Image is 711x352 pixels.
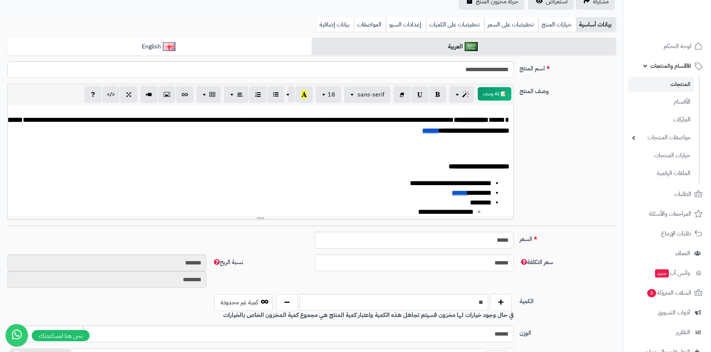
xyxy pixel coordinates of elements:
a: المراجعات والأسئلة [628,205,707,223]
a: الملفات الرقمية [628,165,694,181]
a: التقارير [628,323,707,341]
span: العملاء [676,248,690,259]
label: الوزن [517,326,619,337]
span: 18 [328,90,335,99]
a: لوحة التحكم [628,37,707,55]
a: الأقسام [628,94,694,110]
a: تخفيضات على الكميات [426,17,484,32]
a: مواصفات المنتجات [628,130,694,146]
a: الطلبات [628,185,707,203]
span: الطلبات [674,189,691,199]
button: sans-serif [344,86,390,103]
img: logo-2.png [660,9,704,25]
b: في حال وجود خيارات لها مخزون فسيتم تجاهل هذه الكمية واعتبار كمية المنتج هي مجموع كمية المخزون الخ... [223,311,514,320]
img: English [163,42,176,51]
span: sans-serif [358,90,384,99]
label: وصف المنتج [517,84,619,96]
span: نسبة الربح [212,258,243,267]
span: 3 [647,289,657,298]
a: وآتس آبجديد [628,264,707,282]
a: المواصفات [354,17,386,32]
a: الماركات [628,112,694,128]
span: المراجعات والأسئلة [649,209,691,219]
a: تخفيضات على السعر [484,17,538,32]
button: 📝 AI وصف [478,87,511,101]
a: بيانات إضافية [316,17,354,32]
span: طلبات الإرجاع [661,228,691,239]
label: الكمية [517,294,619,306]
a: بيانات أساسية [576,17,616,32]
span: الأقسام والمنتجات [650,61,691,71]
span: لوحة التحكم [664,41,691,51]
a: أدوات التسويق [628,304,707,321]
span: وآتس آب [654,268,690,278]
a: السلات المتروكة3 [628,284,707,302]
span: جديد [655,269,669,278]
span: السلات المتروكة [646,288,691,298]
a: العربية [312,38,616,56]
a: خيارات المنتج [538,17,576,32]
a: إعدادات السيو [386,17,426,32]
button: 18 [316,86,341,103]
span: أدوات التسويق [658,307,690,318]
span: التقارير [676,327,690,337]
span: سعر التكلفة [520,258,553,267]
a: خيارات المنتجات [628,148,694,164]
label: السعر [517,232,619,244]
a: English [7,38,312,56]
a: العملاء [628,244,707,262]
img: العربية [465,42,478,51]
a: المنتجات [628,77,694,92]
a: طلبات الإرجاع [628,225,707,242]
label: اسم المنتج [517,61,619,73]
